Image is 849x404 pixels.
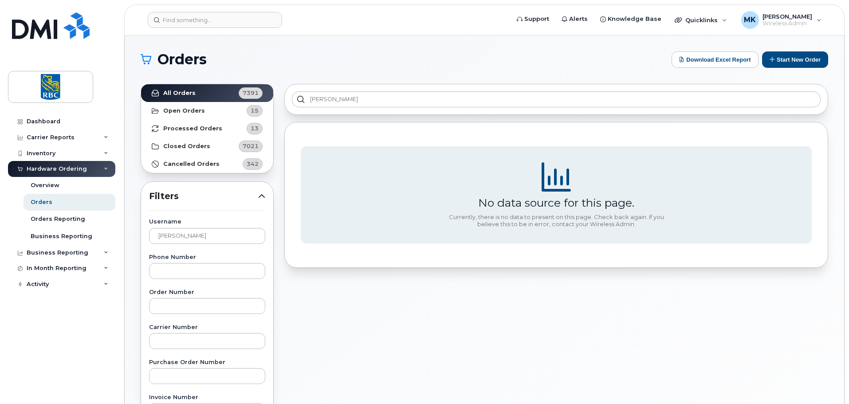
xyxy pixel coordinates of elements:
[478,196,634,209] div: No data source for this page.
[141,120,273,137] a: Processed Orders13
[243,142,259,150] span: 7021
[141,102,273,120] a: Open Orders15
[762,51,828,68] button: Start New Order
[243,89,259,97] span: 7391
[149,290,265,295] label: Order Number
[163,161,220,168] strong: Cancelled Orders
[149,219,265,225] label: Username
[247,160,259,168] span: 342
[149,190,258,203] span: Filters
[163,107,205,114] strong: Open Orders
[141,155,273,173] a: Cancelled Orders342
[163,143,210,150] strong: Closed Orders
[445,214,667,227] div: Currently, there is no data to present on this page. Check back again. If you believe this to be ...
[292,91,821,107] input: Search in orders
[157,53,207,66] span: Orders
[149,395,265,400] label: Invoice Number
[141,137,273,155] a: Closed Orders7021
[251,124,259,133] span: 13
[163,90,196,97] strong: All Orders
[672,51,759,68] button: Download Excel Report
[149,325,265,330] label: Carrier Number
[251,106,259,115] span: 15
[163,125,222,132] strong: Processed Orders
[141,84,273,102] a: All Orders7391
[149,360,265,365] label: Purchase Order Number
[149,255,265,260] label: Phone Number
